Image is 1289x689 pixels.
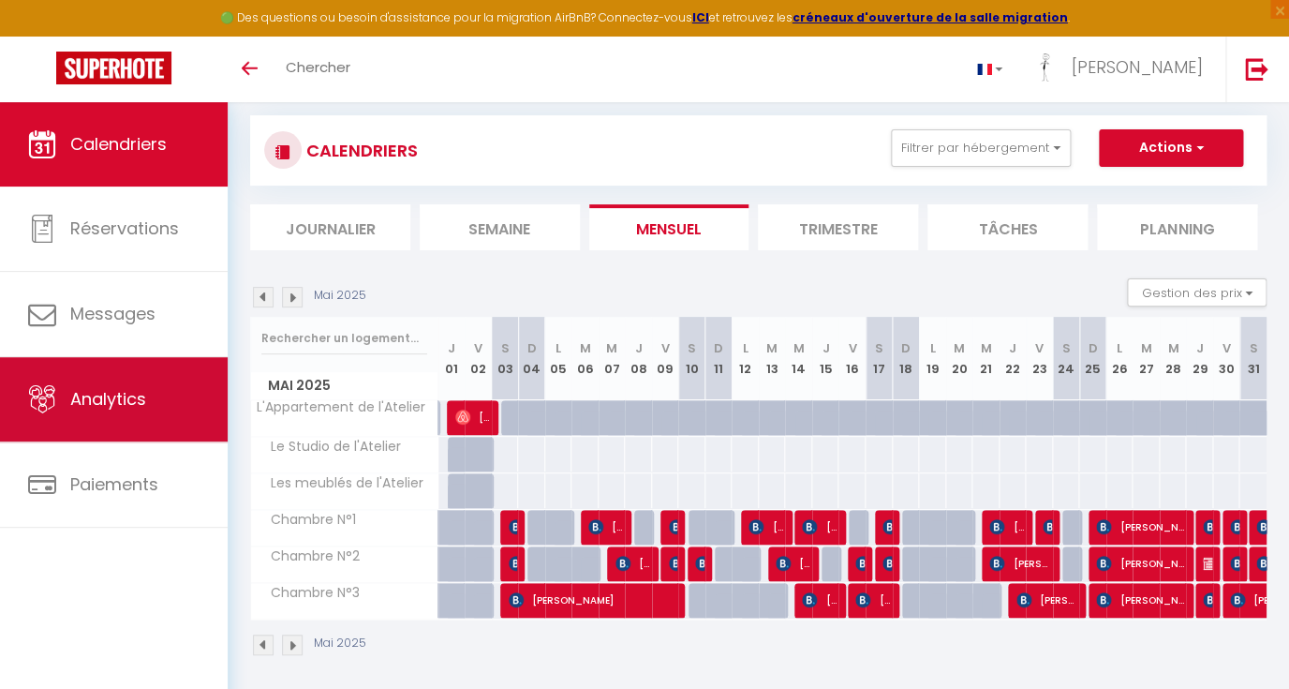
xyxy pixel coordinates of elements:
p: Mai 2025 [314,635,366,652]
span: [PERSON_NAME] [669,509,678,545]
span: L'Appartement de l'Atelier [254,400,425,414]
abbr: V [661,339,670,357]
th: 05 [545,317,572,400]
li: Semaine [420,204,580,250]
span: Mai 2025 [251,372,437,399]
span: [PERSON_NAME] [1230,546,1239,581]
span: Chambre N°1 [254,510,361,531]
span: [PERSON_NAME] [1203,582,1212,618]
th: 27 [1133,317,1160,400]
span: [PERSON_NAME] [748,509,785,545]
th: 12 [732,317,759,400]
abbr: M [1141,339,1152,357]
th: 07 [599,317,626,400]
span: Messages [70,302,156,325]
abbr: M [980,339,991,357]
th: 03 [492,317,519,400]
img: logout [1245,57,1268,81]
th: 22 [1000,317,1027,400]
span: [PERSON_NAME] [1203,546,1212,581]
th: 21 [972,317,1000,400]
th: 06 [571,317,599,400]
h3: CALENDRIERS [302,129,418,172]
span: [PERSON_NAME] [509,509,518,545]
abbr: L [1117,339,1122,357]
span: Chercher [286,57,350,77]
th: 28 [1160,317,1187,400]
abbr: V [1035,339,1044,357]
span: alix doleon [669,546,678,581]
th: 01 [438,317,466,400]
span: [PERSON_NAME] [1071,55,1202,79]
th: 16 [838,317,866,400]
th: 31 [1239,317,1267,400]
th: 30 [1213,317,1240,400]
th: 14 [785,317,812,400]
button: Gestion des prix [1127,278,1267,307]
span: [PERSON_NAME] [882,509,892,545]
abbr: J [822,339,829,357]
abbr: S [1061,339,1070,357]
abbr: L [929,339,935,357]
span: [PERSON_NAME] [1096,546,1187,581]
span: [PERSON_NAME] [989,509,1026,545]
abbr: D [901,339,911,357]
abbr: M [1167,339,1178,357]
a: Chercher [272,37,364,102]
span: [PERSON_NAME] [855,582,892,618]
abbr: M [793,339,805,357]
span: Le Studio de l'Atelier [254,437,406,457]
span: [PERSON_NAME] [509,582,681,618]
span: [PERSON_NAME] [802,582,838,618]
abbr: J [1009,339,1016,357]
abbr: D [714,339,723,357]
span: Chambre N°2 [254,547,364,567]
span: [PERSON_NAME] [1096,582,1187,618]
button: Actions [1099,129,1243,167]
abbr: M [606,339,617,357]
span: [PERSON_NAME] and [PERSON_NAME] [1203,509,1212,545]
abbr: L [743,339,748,357]
span: Chambre N°3 [254,583,364,604]
th: 11 [705,317,733,400]
span: [PERSON_NAME][DATE] [802,509,838,545]
abbr: S [688,339,696,357]
span: Calendriers [70,132,167,156]
abbr: D [526,339,536,357]
span: [PERSON_NAME] [615,546,652,581]
li: Tâches [927,204,1088,250]
th: 18 [893,317,920,400]
th: 04 [518,317,545,400]
input: Rechercher un logement... [261,322,427,355]
span: Analytics [70,387,146,411]
abbr: J [634,339,642,357]
abbr: D [1089,339,1098,357]
abbr: M [579,339,590,357]
abbr: S [1249,339,1257,357]
abbr: V [474,339,482,357]
p: Mai 2025 [314,287,366,305]
span: Paiements [70,472,158,496]
li: Planning [1097,204,1257,250]
li: Journalier [250,204,410,250]
li: Mensuel [589,204,749,250]
th: 08 [625,317,652,400]
th: 10 [678,317,705,400]
span: [PERSON_NAME] [855,546,865,581]
abbr: M [766,339,778,357]
li: Trimestre [758,204,918,250]
abbr: L [556,339,561,357]
span: [PERSON_NAME] [776,546,812,581]
span: [PERSON_NAME] [695,546,704,581]
span: [PERSON_NAME] [1016,582,1080,618]
abbr: S [875,339,883,357]
span: [PERSON_NAME] [588,509,625,545]
abbr: J [448,339,455,357]
abbr: M [954,339,965,357]
th: 29 [1186,317,1213,400]
th: 17 [866,317,893,400]
span: [PERSON_NAME] [1230,509,1239,545]
abbr: J [1196,339,1204,357]
abbr: V [1222,339,1231,357]
th: 13 [759,317,786,400]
